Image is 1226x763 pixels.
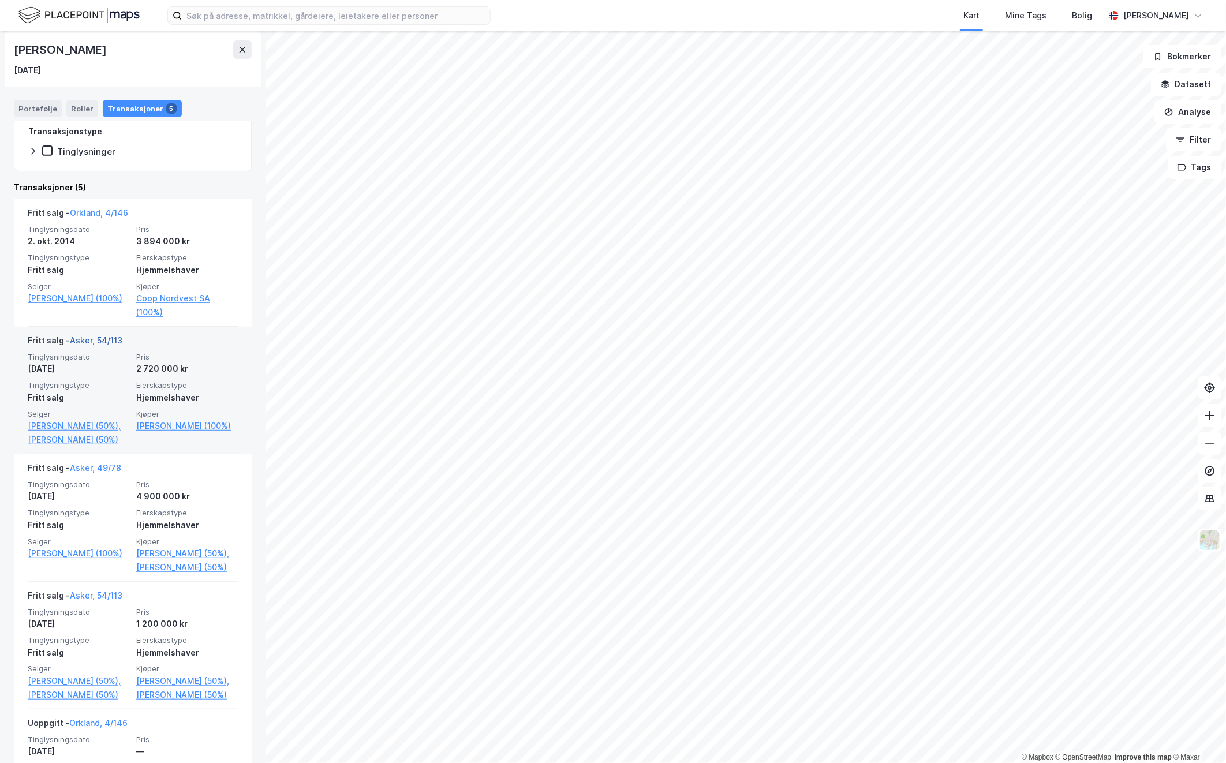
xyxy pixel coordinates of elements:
[28,234,129,248] div: 2. okt. 2014
[28,380,129,390] span: Tinglysningstype
[1168,156,1221,179] button: Tags
[1123,9,1189,23] div: [PERSON_NAME]
[1115,753,1172,761] a: Improve this map
[136,674,238,688] a: [PERSON_NAME] (50%),
[1166,128,1221,151] button: Filter
[136,508,238,518] span: Eierskapstype
[28,461,121,480] div: Fritt salg -
[28,489,129,503] div: [DATE]
[136,234,238,248] div: 3 894 000 kr
[136,291,238,319] a: Coop Nordvest SA (100%)
[1168,708,1226,763] div: Kontrollprogram for chat
[70,463,121,473] a: Asker, 49/78
[103,100,182,117] div: Transaksjoner
[1056,753,1112,761] a: OpenStreetMap
[166,103,177,114] div: 5
[136,688,238,702] a: [PERSON_NAME] (50%)
[28,253,129,263] span: Tinglysningstype
[28,674,129,688] a: [PERSON_NAME] (50%),
[136,380,238,390] span: Eierskapstype
[136,745,238,758] div: —
[28,646,129,660] div: Fritt salg
[1168,708,1226,763] iframe: Chat Widget
[70,208,128,218] a: Orkland, 4/146
[1151,73,1221,96] button: Datasett
[136,253,238,263] span: Eierskapstype
[136,489,238,503] div: 4 900 000 kr
[28,419,129,433] a: [PERSON_NAME] (50%),
[28,617,129,631] div: [DATE]
[14,63,41,77] div: [DATE]
[136,560,238,574] a: [PERSON_NAME] (50%)
[136,646,238,660] div: Hjemmelshaver
[28,547,129,560] a: [PERSON_NAME] (100%)
[28,125,102,139] div: Transaksjonstype
[1072,9,1092,23] div: Bolig
[136,225,238,234] span: Pris
[136,735,238,745] span: Pris
[28,282,129,291] span: Selger
[1022,753,1053,761] a: Mapbox
[28,508,129,518] span: Tinglysningstype
[57,146,115,157] div: Tinglysninger
[66,100,98,117] div: Roller
[136,419,238,433] a: [PERSON_NAME] (100%)
[28,391,129,405] div: Fritt salg
[136,352,238,362] span: Pris
[28,635,129,645] span: Tinglysningstype
[182,7,490,24] input: Søk på adresse, matrikkel, gårdeiere, leietakere eller personer
[69,718,128,728] a: Orkland, 4/146
[1143,45,1221,68] button: Bokmerker
[18,5,140,25] img: logo.f888ab2527a4732fd821a326f86c7f29.svg
[136,635,238,645] span: Eierskapstype
[14,100,62,117] div: Portefølje
[28,206,128,225] div: Fritt salg -
[28,480,129,489] span: Tinglysningsdato
[1199,529,1221,551] img: Z
[28,688,129,702] a: [PERSON_NAME] (50%)
[136,263,238,277] div: Hjemmelshaver
[136,617,238,631] div: 1 200 000 kr
[136,480,238,489] span: Pris
[136,282,238,291] span: Kjøper
[28,607,129,617] span: Tinglysningsdato
[136,537,238,547] span: Kjøper
[28,225,129,234] span: Tinglysningsdato
[28,735,129,745] span: Tinglysningsdato
[136,664,238,674] span: Kjøper
[28,745,129,758] div: [DATE]
[136,391,238,405] div: Hjemmelshaver
[28,334,122,352] div: Fritt salg -
[28,589,122,607] div: Fritt salg -
[136,362,238,376] div: 2 720 000 kr
[136,607,238,617] span: Pris
[1154,100,1221,124] button: Analyse
[28,664,129,674] span: Selger
[136,409,238,419] span: Kjøper
[136,518,238,532] div: Hjemmelshaver
[28,433,129,447] a: [PERSON_NAME] (50%)
[28,362,129,376] div: [DATE]
[28,518,129,532] div: Fritt salg
[28,352,129,362] span: Tinglysningsdato
[14,40,109,59] div: [PERSON_NAME]
[28,716,128,735] div: Uoppgitt -
[1005,9,1046,23] div: Mine Tags
[28,537,129,547] span: Selger
[14,181,252,195] div: Transaksjoner (5)
[28,291,129,305] a: [PERSON_NAME] (100%)
[70,590,122,600] a: Asker, 54/113
[28,263,129,277] div: Fritt salg
[963,9,980,23] div: Kart
[28,409,129,419] span: Selger
[70,335,122,345] a: Asker, 54/113
[136,547,238,560] a: [PERSON_NAME] (50%),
